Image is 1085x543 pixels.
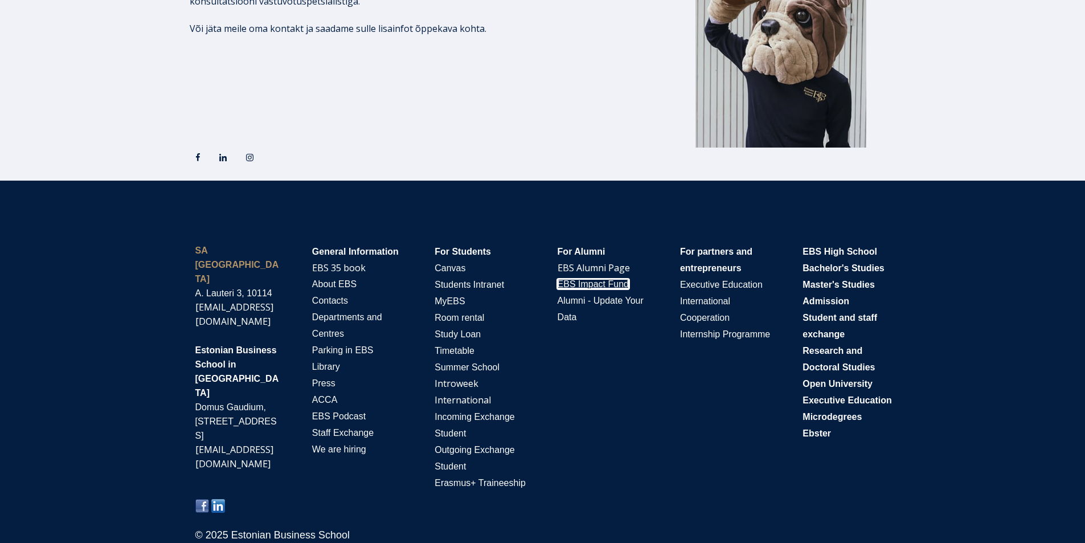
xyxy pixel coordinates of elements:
a: Canvas [435,262,465,274]
span: Departments and Centres [312,312,382,338]
span: Microdegrees [803,412,862,422]
a: EBS Impact Fund [558,279,629,289]
a: Contacts [312,294,348,307]
a: International Cooperation [680,295,730,324]
span: I [435,379,478,389]
a: [EMAIL_ADDRESS][DOMAIN_NAME] [195,443,273,470]
a: Students Intranet [435,278,504,291]
a: Alumni - Update Your Data [558,294,644,323]
span: Student and staff exchange [803,313,877,339]
span: Library [312,362,340,371]
span: Erasmus+ Traineeship [435,478,526,488]
a: Student and staff exchange [803,311,877,340]
span: Outgoing Exchange Student [435,445,515,471]
span: Room rental [435,313,484,322]
a: Executive Education [680,278,763,291]
a: Study Loan [435,328,481,340]
iframe: Embedded CTA [190,97,318,131]
a: Outgoing Exchange Student [435,443,515,472]
span: For partners and entrepreneurs [680,247,752,273]
a: Library [312,360,340,373]
span: Study Loan [435,329,481,339]
a: Departments and Centres [312,311,382,340]
span: ACCA [312,395,337,405]
a: Erasmus+ Traineeship [435,476,526,489]
span: Timetable [435,346,474,356]
a: EBS 35 book [312,262,366,274]
a: Bachelor's Studies [803,262,884,274]
p: Või jäta meile oma kontakt ja saadame sulle lisainfot õppekava kohta. [190,22,613,35]
a: EBS Podcast [312,410,366,422]
a: Incoming Exchange Student [435,410,515,439]
a: Room rental [435,311,484,324]
span: Research and Doctoral Studies [803,346,875,372]
a: ntroweek [437,377,478,390]
span: Staff Exchange [312,428,374,438]
span: Domus Gaudium, [STREET_ADDRESS] [195,402,277,440]
a: Master's Studies [803,278,875,291]
span: Internship Programme [680,329,770,339]
span: Parking in EBS [312,345,374,355]
span: Master's Studies [803,280,875,289]
span: For Alumni [558,247,605,256]
span: Contacts [312,296,348,305]
span: Ebster [803,428,831,438]
span: EBS Podcast [312,411,366,421]
a: Microdegrees [803,410,862,423]
span: MyEBS [435,296,465,306]
span: Alumni - Update Your Data [558,296,644,322]
span: Press [312,378,335,388]
a: Admission [803,295,849,307]
a: Open University [803,377,873,390]
span: Admission [803,296,849,306]
span: For Students [435,247,491,256]
span: Canvas [435,263,465,273]
span: About EBS [312,279,357,289]
a: Press [312,377,335,389]
span: Executive Education [803,395,892,405]
span: Executive Education [680,280,763,289]
span: Students Intranet [435,280,504,289]
a: EBS Alumni Page [558,262,630,274]
a: Internship Programme [680,328,770,340]
a: Ebster [803,427,831,439]
a: [EMAIL_ADDRESS][DOMAIN_NAME] [195,301,273,328]
span: International Cooperation [680,296,730,322]
a: EBS High School [803,245,877,258]
span: Summer School [435,362,499,372]
strong: SA [GEOGRAPHIC_DATA] [195,246,279,284]
a: We are hiring [312,443,366,455]
iframe: Embedded CTA [190,49,349,83]
span: General Information [312,247,399,256]
span: Incoming Exchange Student [435,412,515,438]
a: About EBS [312,277,357,290]
span: Open University [803,379,873,389]
a: nternational [437,394,491,406]
span: I [435,395,490,405]
a: Executive Education [803,394,892,406]
span: A. Lauteri 3, 10114 [195,288,272,298]
img: Share on linkedin [211,499,225,513]
a: Staff Exchange [312,426,374,439]
a: ACCA [312,393,337,406]
span: Bachelor's Studies [803,263,884,273]
span: We are hiring [312,444,366,454]
a: Timetable [435,344,474,357]
a: Parking in EBS [312,344,374,356]
span: © 2025 Estonian Business School [195,529,350,541]
span: Estonian Business School in [GEOGRAPHIC_DATA] [195,345,279,398]
a: MyEBS [435,295,465,307]
a: Research and Doctoral Studies [803,344,875,373]
a: Summer School [435,361,499,373]
span: EBS High School [803,247,877,256]
img: Share on facebook [195,499,209,513]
